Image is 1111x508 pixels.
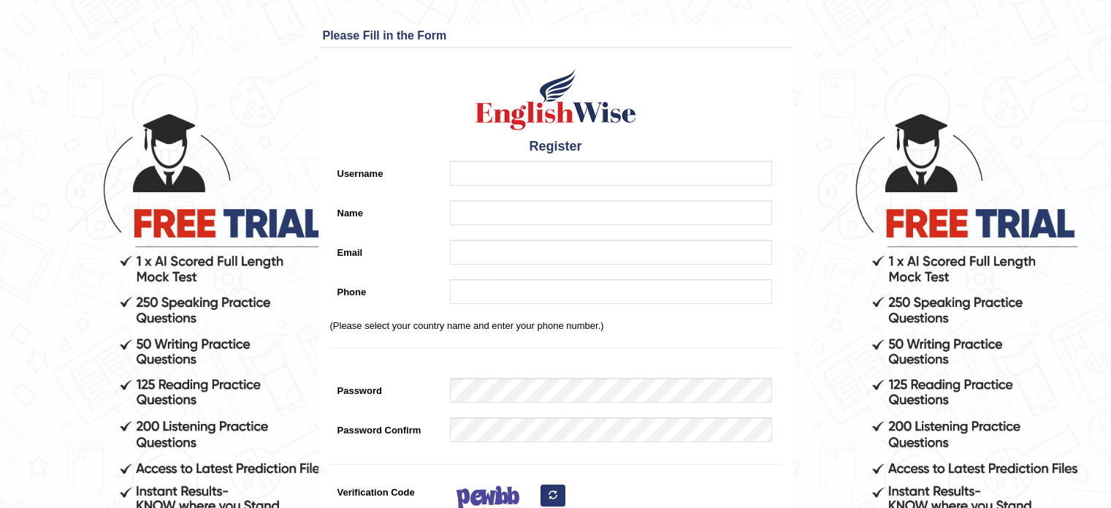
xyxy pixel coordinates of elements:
label: Password Confirm [330,417,443,437]
h3: Please Fill in the Form [323,29,789,42]
label: Phone [330,279,443,299]
label: Name [330,200,443,220]
img: Logo of English Wise create a new account for intelligent practice with AI [473,67,639,132]
label: Email [330,240,443,259]
label: Verification Code [330,479,443,499]
label: Password [330,378,443,398]
h4: Register [330,140,782,154]
label: Username [330,161,443,181]
p: (Please select your country name and enter your phone number.) [330,319,782,333]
